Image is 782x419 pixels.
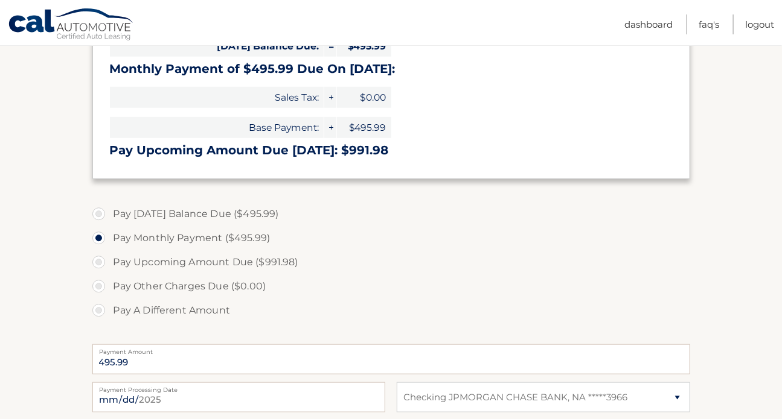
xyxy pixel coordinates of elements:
[92,298,690,323] label: Pay A Different Amount
[324,36,336,57] span: =
[92,344,690,354] label: Payment Amount
[92,202,690,226] label: Pay [DATE] Balance Due ($495.99)
[110,143,673,158] h3: Pay Upcoming Amount Due [DATE]: $991.98
[92,250,690,274] label: Pay Upcoming Amount Due ($991.98)
[337,36,391,57] span: $495.99
[92,274,690,298] label: Pay Other Charges Due ($0.00)
[8,8,135,43] a: Cal Automotive
[624,14,673,34] a: Dashboard
[110,61,673,77] h3: Monthly Payment of $495.99 Due On [DATE]:
[92,226,690,250] label: Pay Monthly Payment ($495.99)
[324,87,336,108] span: +
[110,117,324,138] span: Base Payment:
[92,382,385,392] label: Payment Processing Date
[110,87,324,108] span: Sales Tax:
[699,14,719,34] a: FAQ's
[745,14,774,34] a: Logout
[92,344,690,374] input: Payment Amount
[324,117,336,138] span: +
[337,117,391,138] span: $495.99
[337,87,391,108] span: $0.00
[110,36,324,57] span: [DATE] Balance Due:
[92,382,385,412] input: Payment Date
